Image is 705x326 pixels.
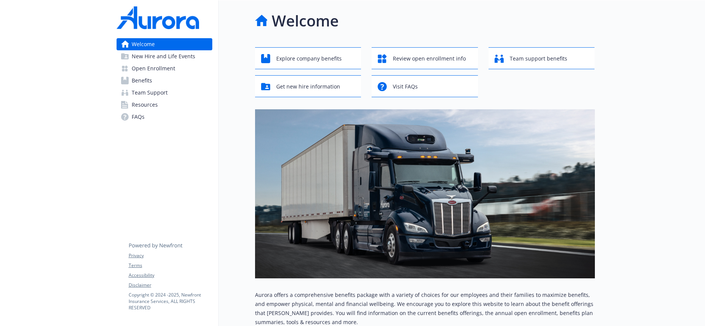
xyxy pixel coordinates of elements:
a: Privacy [129,252,212,259]
a: FAQs [117,111,212,123]
a: Open Enrollment [117,62,212,75]
span: Get new hire information [276,79,340,94]
span: FAQs [132,111,145,123]
a: Resources [117,99,212,111]
a: Benefits [117,75,212,87]
span: Resources [132,99,158,111]
span: Welcome [132,38,155,50]
button: Team support benefits [489,47,595,69]
img: overview page banner [255,109,595,278]
a: Team Support [117,87,212,99]
button: Get new hire information [255,75,361,97]
a: New Hire and Life Events [117,50,212,62]
p: Copyright © 2024 - 2025 , Newfront Insurance Services, ALL RIGHTS RESERVED [129,292,212,311]
span: New Hire and Life Events [132,50,195,62]
span: Visit FAQs [393,79,418,94]
span: Review open enrollment info [393,51,466,66]
button: Explore company benefits [255,47,361,69]
span: Explore company benefits [276,51,342,66]
span: Open Enrollment [132,62,175,75]
button: Visit FAQs [372,75,478,97]
a: Welcome [117,38,212,50]
h1: Welcome [272,9,339,32]
a: Disclaimer [129,282,212,289]
button: Review open enrollment info [372,47,478,69]
span: Team Support [132,87,168,99]
a: Terms [129,262,212,269]
a: Accessibility [129,272,212,279]
span: Team support benefits [510,51,567,66]
span: Benefits [132,75,152,87]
